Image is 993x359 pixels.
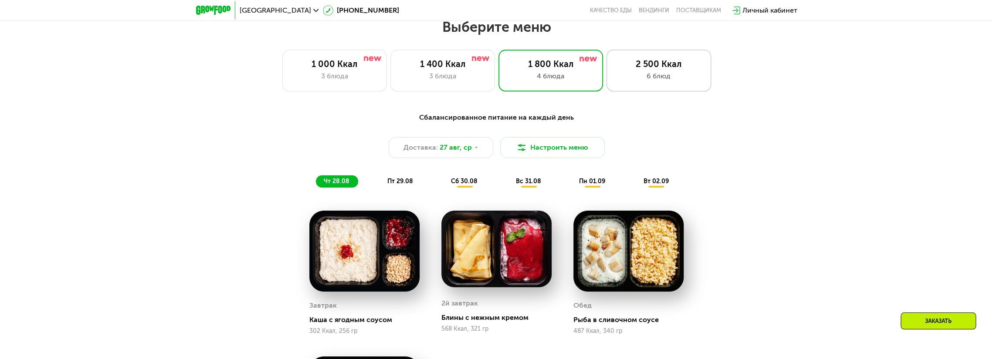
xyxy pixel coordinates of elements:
button: Настроить меню [500,137,605,158]
div: 487 Ккал, 340 гр [573,328,684,335]
span: 27 авг, ср [440,142,472,153]
div: Заказать [901,312,976,329]
div: Рыба в сливочном соусе [573,315,691,324]
div: Обед [573,299,592,312]
h2: Выберите меню [28,18,965,36]
span: сб 30.08 [451,178,478,185]
div: Личный кабинет [742,5,797,16]
div: 2й завтрак [441,297,478,310]
span: вт 02.09 [643,178,668,185]
div: 1 400 Ккал [400,59,486,69]
div: Каша с ягодным соусом [309,315,427,324]
div: 1 000 Ккал [291,59,378,69]
a: Вендинги [639,7,669,14]
div: 1 800 Ккал [508,59,594,69]
div: поставщикам [676,7,721,14]
span: вс 31.08 [516,178,541,185]
div: 6 блюд [616,71,702,81]
span: пн 01.09 [579,178,605,185]
a: [PHONE_NUMBER] [323,5,399,16]
div: 2 500 Ккал [616,59,702,69]
a: Качество еды [590,7,632,14]
div: 568 Ккал, 321 гр [441,325,552,332]
div: 302 Ккал, 256 гр [309,328,420,335]
div: 3 блюда [291,71,378,81]
span: Доставка: [403,142,438,153]
div: 3 блюда [400,71,486,81]
div: 4 блюда [508,71,594,81]
span: пт 29.08 [387,178,413,185]
div: Блины с нежным кремом [441,313,559,322]
div: Сбалансированное питание на каждый день [239,112,755,123]
div: Завтрак [309,299,337,312]
span: чт 28.08 [324,178,349,185]
span: [GEOGRAPHIC_DATA] [240,7,311,14]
